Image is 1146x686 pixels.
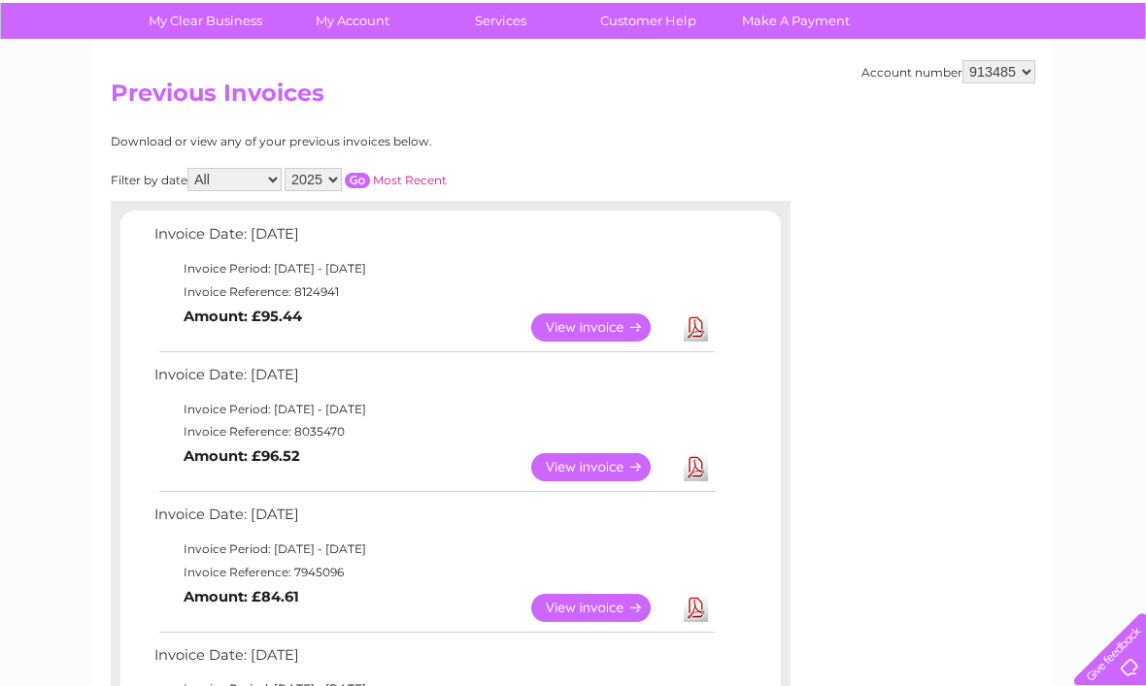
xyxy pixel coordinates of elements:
a: Water [804,82,841,97]
img: logo.png [40,50,139,110]
a: Download [684,453,708,481]
div: Filter by date [111,168,621,191]
a: Download [684,594,708,622]
td: Invoice Reference: 7945096 [150,561,718,584]
td: Invoice Period: [DATE] - [DATE] [150,398,718,421]
div: Clear Business is a trading name of Verastar Limited (registered in [GEOGRAPHIC_DATA] No. 3667643... [116,11,1033,94]
a: View [531,453,674,481]
b: Amount: £96.52 [184,447,300,465]
td: Invoice Reference: 8035470 [150,420,718,443]
a: Most Recent [373,173,447,187]
div: Download or view any of your previous invoices below. [111,135,621,148]
a: Log out [1082,82,1128,97]
a: View [531,594,674,622]
a: My Clear Business [125,3,286,39]
a: Telecoms [907,82,965,97]
td: Invoice Reference: 8124941 [150,280,718,304]
h2: Previous Invoices [111,80,1035,116]
div: Account number [861,60,1035,83]
a: Make A Payment [716,3,876,39]
td: Invoice Period: [DATE] - [DATE] [150,538,718,561]
td: Invoice Date: [DATE] [150,221,718,257]
a: View [531,313,674,342]
b: Amount: £84.61 [184,588,299,605]
b: Amount: £95.44 [184,308,302,325]
a: My Account [273,3,433,39]
td: Invoice Date: [DATE] [150,362,718,398]
a: Contact [1017,82,1064,97]
a: Blog [977,82,1005,97]
a: Customer Help [568,3,728,39]
a: Download [684,313,708,342]
td: Invoice Date: [DATE] [150,642,718,678]
a: Services [421,3,581,39]
td: Invoice Period: [DATE] - [DATE] [150,257,718,280]
a: 0333 014 3131 [780,10,914,34]
a: Energy [853,82,895,97]
td: Invoice Date: [DATE] [150,502,718,538]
